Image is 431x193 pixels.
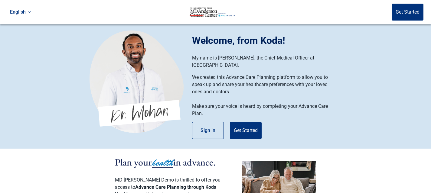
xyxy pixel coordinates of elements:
[192,103,336,117] p: Make sure your voice is heard by completing your Advance Care Plan.
[392,4,423,21] button: Get Started
[173,156,216,169] span: in advance.
[182,7,243,17] img: Koda Health
[230,122,262,139] button: Get Started
[115,177,220,190] span: MD [PERSON_NAME] Demo is thrilled to offer you access to
[192,122,224,139] button: Sign in
[28,11,31,14] span: down
[192,54,336,69] p: My name is [PERSON_NAME], the Chief Medical Officer at [GEOGRAPHIC_DATA].
[192,33,342,48] h1: Welcome, from Koda!
[115,156,152,169] span: Plan your
[90,30,184,133] img: Koda Health
[152,156,173,169] span: health
[8,7,34,17] a: Current language: English
[192,74,336,95] p: We created this Advance Care Planning platform to allow you to speak up and share your healthcare...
